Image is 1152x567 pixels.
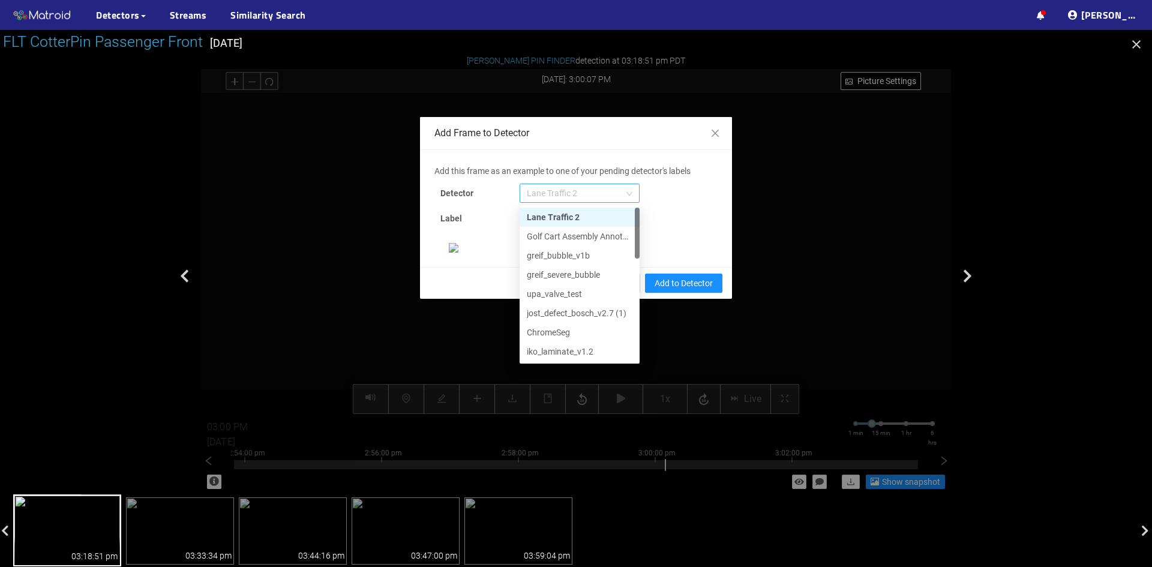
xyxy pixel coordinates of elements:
button: Close [698,117,732,151]
label: Detector [440,187,473,200]
span: Detectors [96,8,140,22]
div: greif_bubble_v1b [520,246,640,265]
div: Lane Traffic 2 [527,211,632,224]
a: Similarity Search [230,8,306,22]
span: [PERSON_NAME] PIN FINDER [467,56,575,65]
label: Label [440,212,462,225]
img: 1754606820.223615.jpg [352,497,460,565]
span: Add to Detector [655,277,713,290]
div: greif_severe_bubble [520,265,640,284]
img: d5e14d51-cf5b-4ff5-9569-b38d8f111a7d [449,243,704,253]
div: greif_severe_bubble [527,268,632,281]
img: 1754606656.194615.jpg [239,497,347,565]
div: Add Frame to Detector [434,127,718,140]
button: Add to Detector [645,274,722,293]
img: 1754607544.367617.jpg [464,497,572,565]
img: 1754606014.014606.jpg [126,497,234,565]
div: upa_valve_test [527,287,632,301]
div: Golf Cart Assembly Annotation 4 [527,230,632,243]
div: ChromeSeg [520,323,640,342]
span: close [710,128,720,138]
div: greif_bubble_v1b [527,249,632,262]
div: upa_valve_test [520,284,640,304]
span: [DATE] [210,37,242,49]
span: Lane Traffic 2 [527,184,632,202]
div: ChromeSeg [527,326,632,339]
div: Golf Cart Assembly Annotation 4 [520,227,640,246]
a: Streams [170,8,207,22]
img: Matroid logo [12,7,72,25]
div: iko_laminate_v1.2 [520,342,640,361]
div: Lane Traffic 2 [520,208,640,227]
div: jost_defect_bosch_v2.7 (1) [520,304,640,323]
span: detection at 03:18:51 pm PDT [467,56,685,65]
div: jost_defect_bosch_v2.7 (1) [527,307,632,320]
div: Add this frame as an example to one of your pending detector's labels [434,164,718,178]
div: iko_laminate_v1.2 [527,345,632,358]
